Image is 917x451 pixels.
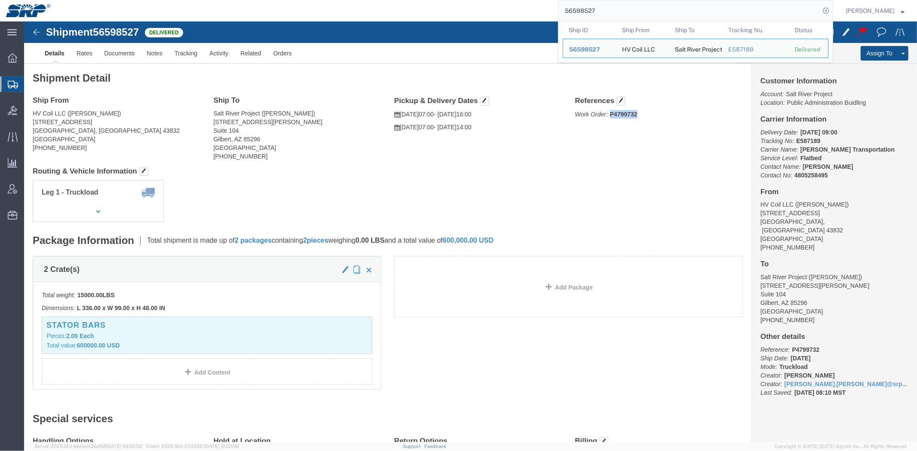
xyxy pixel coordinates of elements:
span: Client: 2025.18.0-27d3021 [146,444,239,449]
div: 56598527 [569,45,610,54]
a: Support [403,444,424,449]
div: Salt River Project [675,39,716,58]
span: [DATE] 09:52:52 [106,444,142,449]
th: Status [788,21,828,39]
button: [PERSON_NAME] [845,6,905,16]
span: 56598527 [569,46,600,53]
table: Search Results [563,21,833,62]
iframe: FS Legacy Container [24,21,917,442]
input: Search for shipment number, reference number [558,0,820,21]
span: Marissa Camacho [846,6,895,15]
a: Feedback [424,444,446,449]
div: HV Coil LLC [622,39,655,58]
th: Ship To [669,21,722,39]
th: Ship From [616,21,669,39]
th: Ship ID [563,21,616,39]
th: Tracking Nu. [722,21,789,39]
div: Delivered [794,45,822,54]
div: E587189 [728,45,783,54]
img: logo [6,4,50,17]
span: Server: 2025.18.0-bb0e0c2bd68 [34,444,142,449]
span: [DATE] 10:20:09 [204,444,239,449]
span: Copyright © [DATE]-[DATE] Agistix Inc., All Rights Reserved [774,443,907,450]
